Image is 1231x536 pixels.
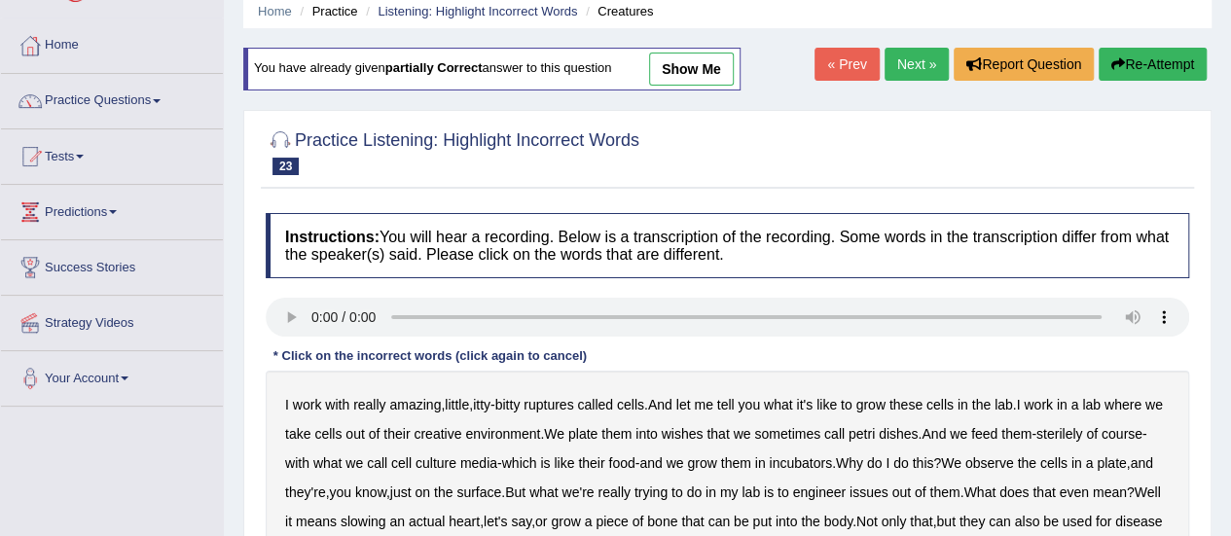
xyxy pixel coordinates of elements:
b: what [764,397,793,412]
b: media [460,455,497,471]
b: put [752,514,771,529]
b: can [989,514,1011,529]
li: Creatures [581,2,653,20]
a: Home [258,4,292,18]
b: do [867,455,883,471]
b: it [285,514,292,529]
b: of [915,484,926,500]
b: slowing [341,514,386,529]
b: say [511,514,531,529]
span: 23 [272,158,299,175]
b: body [824,514,852,529]
b: We [544,426,564,442]
b: Well [1135,484,1161,500]
b: me [694,397,712,412]
b: amazing [389,397,441,412]
b: what [529,484,559,500]
b: grow [551,514,580,529]
b: feed [971,426,997,442]
b: take [285,426,310,442]
b: sterilely [1036,426,1082,442]
b: dishes [879,426,918,442]
b: just [390,484,412,500]
b: lab [742,484,760,500]
b: out [345,426,364,442]
b: they're [285,484,326,500]
b: work [293,397,322,412]
b: which [502,455,537,471]
b: environment [465,426,540,442]
b: I [1016,397,1020,412]
a: Practice Questions [1,74,223,123]
b: you [329,484,351,500]
b: and [639,455,662,471]
a: Home [1,18,223,67]
b: into [776,514,798,529]
b: ruptures [524,397,573,412]
b: my [720,484,739,500]
b: in [1057,397,1068,412]
b: in [755,455,766,471]
b: lab [995,397,1013,412]
li: Practice [295,2,357,20]
b: trying [634,484,668,500]
b: petri [849,426,875,442]
button: Re-Attempt [1099,48,1207,81]
b: does [999,484,1029,500]
b: cells [926,397,954,412]
b: But [505,484,525,500]
b: we're [561,484,594,500]
b: Not [856,514,878,529]
b: engineer [792,484,846,500]
b: what [313,455,343,471]
b: What [963,484,996,500]
b: we [345,455,363,471]
b: is [764,484,774,500]
a: Tests [1,129,223,178]
h4: You will hear a recording. Below is a transcription of the recording. Some words in the transcrip... [266,213,1189,278]
a: Your Account [1,351,223,400]
b: piece [596,514,628,529]
b: heart [449,514,480,529]
b: And [922,426,946,442]
b: like [816,397,837,412]
a: Predictions [1,185,223,233]
b: bone [647,514,677,529]
b: of [1086,426,1098,442]
b: let's [484,514,507,529]
b: food [608,455,634,471]
b: with [325,397,349,412]
b: their [578,455,604,471]
b: I [285,397,289,412]
b: to [671,484,683,500]
b: observe [965,455,1014,471]
b: it's [796,397,813,412]
b: the [434,484,453,500]
b: wishes [662,426,704,442]
b: like [554,455,574,471]
b: out [891,484,910,500]
a: show me [649,53,734,86]
b: is [540,455,550,471]
b: you [738,397,760,412]
b: be [734,514,749,529]
b: even [1059,484,1088,500]
b: in [1071,455,1082,471]
b: in [958,397,968,412]
b: a [585,514,593,529]
button: Report Question [954,48,1094,81]
a: Listening: Highlight Incorrect Words [378,4,577,18]
b: where [1104,397,1141,412]
b: surface [456,484,501,500]
b: that [910,514,932,529]
b: we [667,455,684,471]
b: culture [416,455,456,471]
b: do [686,484,702,500]
b: call [367,455,387,471]
b: plate [568,426,597,442]
b: I [886,455,889,471]
b: this [912,455,933,471]
b: sometimes [754,426,820,442]
b: We [941,455,961,471]
a: Success Stories [1,240,223,289]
